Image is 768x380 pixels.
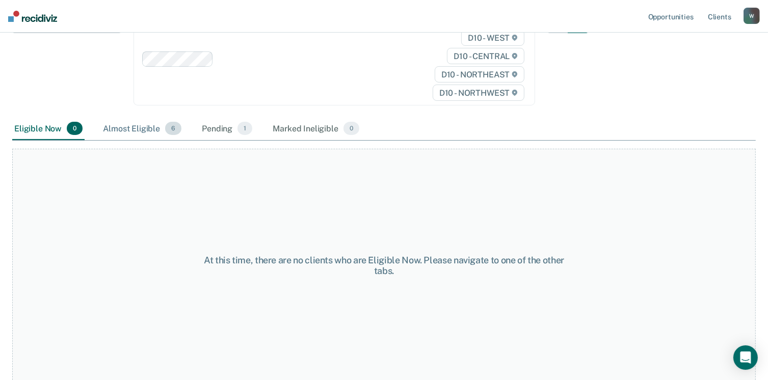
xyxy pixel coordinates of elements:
[435,66,524,83] span: D10 - NORTHEAST
[343,122,359,135] span: 0
[447,48,524,64] span: D10 - CENTRAL
[733,345,758,370] div: Open Intercom Messenger
[67,122,83,135] span: 0
[433,85,524,101] span: D10 - NORTHWEST
[271,118,361,140] div: Marked Ineligible0
[237,122,252,135] span: 1
[8,11,57,22] img: Recidiviz
[198,255,570,277] div: At this time, there are no clients who are Eligible Now. Please navigate to one of the other tabs.
[200,118,254,140] div: Pending1
[744,8,760,24] button: W
[165,122,181,135] span: 6
[461,30,524,46] span: D10 - WEST
[12,118,85,140] div: Eligible Now0
[101,118,183,140] div: Almost Eligible6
